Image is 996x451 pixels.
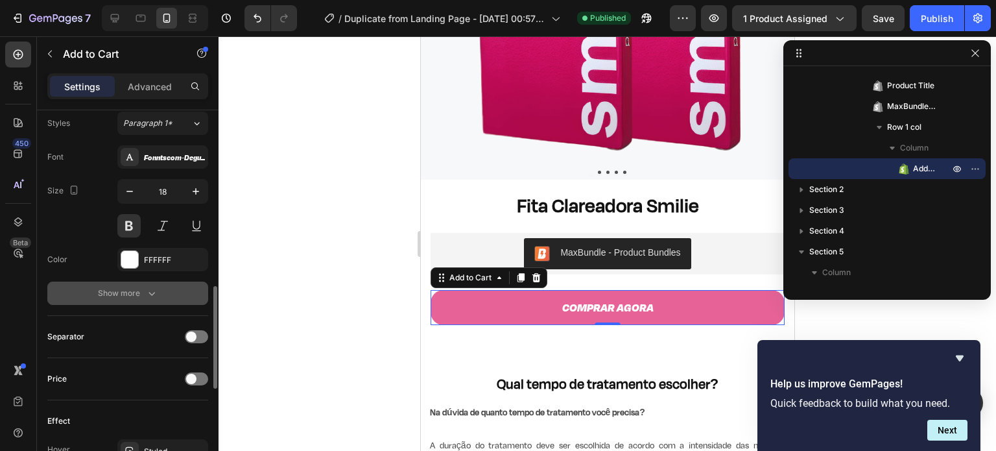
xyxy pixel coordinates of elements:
[910,5,964,31] button: Publish
[590,12,626,24] span: Published
[732,5,857,31] button: 1 product assigned
[822,266,851,279] span: Column
[9,401,367,433] p: A duração do tratamento deve ser escolhida de acordo com a intensidade das manchas presentes nos ...
[47,373,67,385] div: Price
[47,282,208,305] button: Show more
[123,117,172,129] span: Paragraph 1*
[47,151,64,163] div: Font
[421,36,794,451] iframe: Design area
[952,350,967,366] button: Hide survey
[117,112,208,135] button: Paragraph 1*
[47,331,84,343] div: Separator
[809,245,844,258] span: Section 5
[770,376,967,392] h2: Help us improve GemPages!
[244,5,297,31] div: Undo/Redo
[809,225,844,238] span: Section 4
[873,13,894,24] span: Save
[47,117,70,129] div: Styles
[144,152,205,164] div: Fonntscom-DegularDemo-BlackItalic
[85,10,91,26] p: 7
[887,100,936,113] span: MaxBundle ‑ Product Bundles
[862,5,905,31] button: Save
[809,204,844,217] span: Section 3
[913,162,936,175] span: Add to Cart
[921,12,953,25] div: Publish
[63,46,173,62] p: Add to Cart
[47,182,82,200] div: Size
[5,5,97,31] button: 7
[927,420,967,441] button: Next question
[770,397,967,409] p: Quick feedback to build what you need.
[98,287,158,300] div: Show more
[770,350,967,441] div: Help us improve GemPages!
[144,254,205,266] div: FFFFFF
[743,12,827,25] span: 1 product assigned
[887,121,921,134] span: Row 1 col
[900,141,929,154] span: Column
[12,138,31,149] div: 450
[10,238,31,248] div: Beta
[887,79,934,92] span: Product Title
[47,415,70,427] div: Effect
[338,12,342,25] span: /
[809,183,844,196] span: Section 2
[47,254,67,265] div: Color
[128,80,172,93] p: Advanced
[344,12,546,25] span: Duplicate from Landing Page - [DATE] 00:57:23
[64,80,101,93] p: Settings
